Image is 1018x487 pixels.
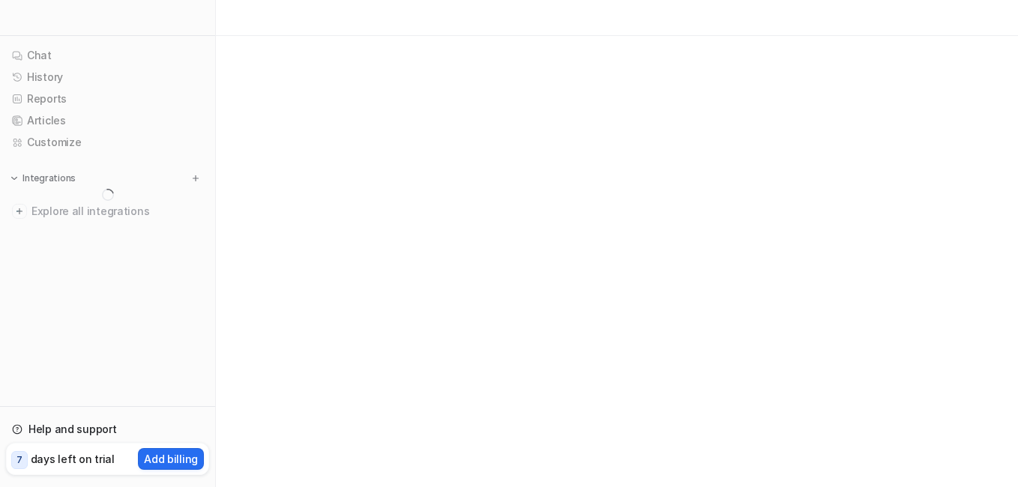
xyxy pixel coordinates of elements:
a: History [6,67,209,88]
a: Explore all integrations [6,201,209,222]
a: Help and support [6,419,209,440]
span: Explore all integrations [31,199,203,223]
a: Customize [6,132,209,153]
img: menu_add.svg [190,173,201,184]
a: Articles [6,110,209,131]
a: Chat [6,45,209,66]
button: Integrations [6,171,80,186]
button: Add billing [138,448,204,470]
p: 7 [16,453,22,467]
p: Add billing [144,451,198,467]
p: days left on trial [31,451,115,467]
a: Reports [6,88,209,109]
p: Integrations [22,172,76,184]
img: explore all integrations [12,204,27,219]
img: expand menu [9,173,19,184]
